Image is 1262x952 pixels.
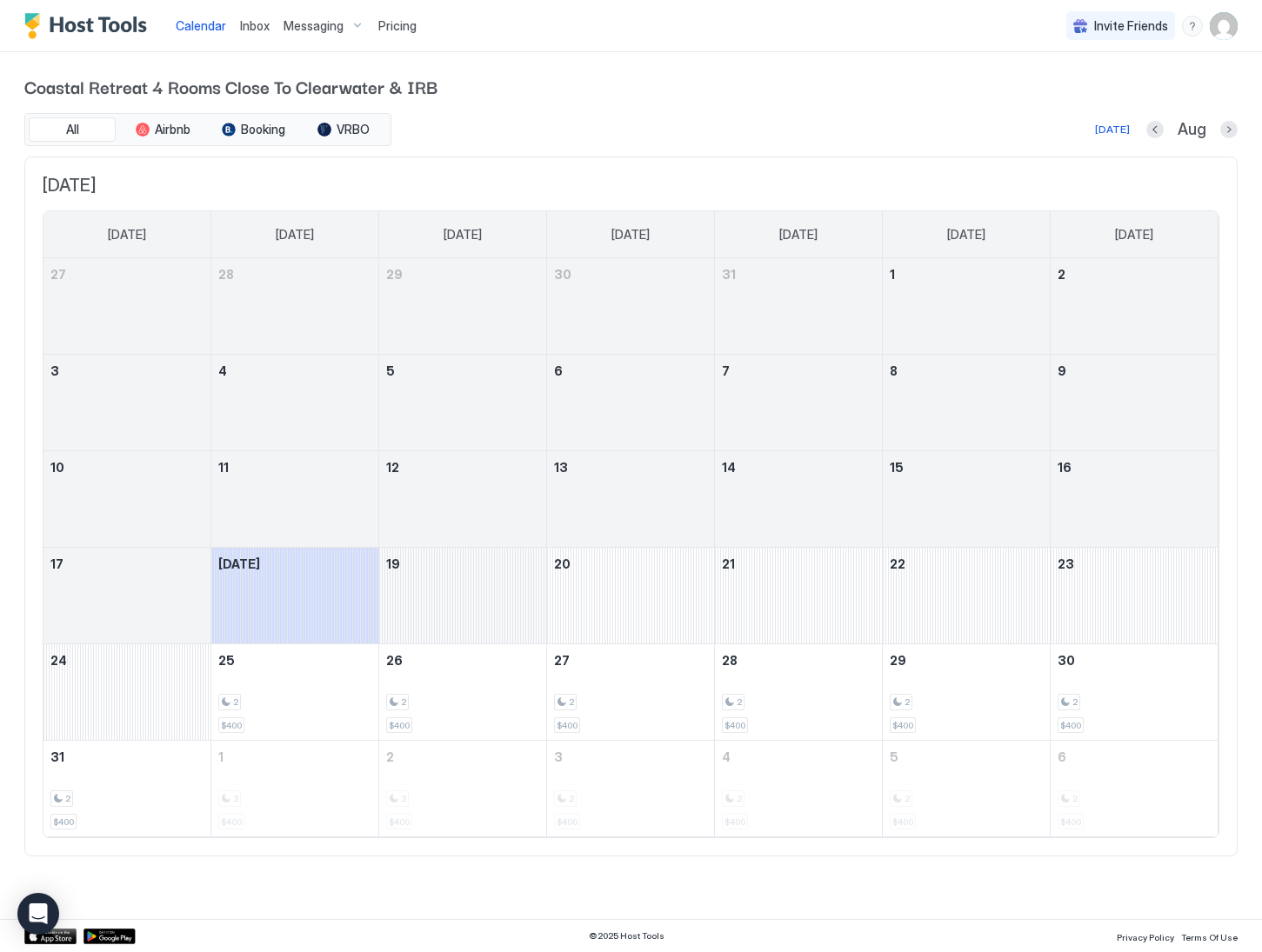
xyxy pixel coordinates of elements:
span: 5 [386,363,395,378]
td: August 30, 2025 [1050,644,1218,741]
button: All [29,117,116,142]
td: August 25, 2025 [211,644,379,741]
span: 2 [569,696,574,708]
a: Wednesday [594,211,667,258]
span: 31 [50,749,64,764]
a: August 14, 2025 [715,451,882,483]
td: August 13, 2025 [547,451,715,548]
span: [DATE] [611,227,650,243]
span: 2 [1058,267,1065,282]
a: App Store [24,929,77,944]
td: August 3, 2025 [43,355,211,451]
span: [DATE] [218,556,260,571]
span: 20 [554,556,571,571]
a: Host Tools Logo [24,13,155,39]
td: August 31, 2025 [43,741,211,837]
a: August 18, 2025 [211,548,378,580]
span: 6 [1058,749,1066,764]
td: August 12, 2025 [379,451,547,548]
span: 5 [890,749,898,764]
td: August 16, 2025 [1050,451,1218,548]
td: August 28, 2025 [714,644,882,741]
a: Thursday [762,211,835,258]
span: 2 [233,696,238,708]
span: Privacy Policy [1117,932,1174,942]
a: August 31, 2025 [43,741,210,773]
button: Airbnb [119,117,206,142]
span: $400 [557,720,578,731]
a: August 2, 2025 [1051,258,1218,290]
td: July 28, 2025 [211,258,379,355]
span: [DATE] [947,227,985,243]
td: August 4, 2025 [211,355,379,451]
a: August 11, 2025 [211,451,378,483]
a: August 10, 2025 [43,451,210,483]
a: August 1, 2025 [883,258,1050,290]
div: [DATE] [1095,122,1130,137]
td: July 31, 2025 [714,258,882,355]
td: August 27, 2025 [547,644,715,741]
td: September 3, 2025 [547,741,715,837]
td: August 23, 2025 [1050,548,1218,644]
span: 2 [65,793,70,804]
td: August 15, 2025 [882,451,1050,548]
a: August 13, 2025 [547,451,714,483]
span: [DATE] [779,227,818,243]
span: [DATE] [444,227,482,243]
span: 12 [386,460,399,475]
span: 2 [1072,696,1078,708]
span: 30 [554,267,571,282]
span: 28 [218,267,234,282]
td: August 5, 2025 [379,355,547,451]
span: Aug [1178,120,1206,140]
span: Invite Friends [1094,18,1168,34]
a: September 6, 2025 [1051,741,1218,773]
span: 31 [722,267,736,282]
span: [DATE] [276,227,314,243]
span: © 2025 Host Tools [589,930,664,942]
a: Monday [258,211,331,258]
span: 24 [50,653,67,668]
a: July 29, 2025 [379,258,546,290]
span: 29 [386,267,403,282]
td: July 27, 2025 [43,258,211,355]
span: 25 [218,653,235,668]
span: Airbnb [155,122,190,137]
span: Messaging [284,18,344,34]
span: All [66,122,79,137]
span: VRBO [337,122,370,137]
a: August 27, 2025 [547,644,714,676]
td: August 29, 2025 [882,644,1050,741]
span: 3 [554,749,563,764]
span: 7 [722,363,730,378]
a: July 30, 2025 [547,258,714,290]
td: September 1, 2025 [211,741,379,837]
span: 3 [50,363,59,378]
span: 15 [890,460,904,475]
span: 2 [401,696,406,708]
td: July 29, 2025 [379,258,547,355]
a: August 19, 2025 [379,548,546,580]
a: August 3, 2025 [43,355,210,387]
a: September 1, 2025 [211,741,378,773]
td: August 2, 2025 [1050,258,1218,355]
a: August 23, 2025 [1051,548,1218,580]
a: August 22, 2025 [883,548,1050,580]
span: 27 [554,653,570,668]
td: August 6, 2025 [547,355,715,451]
span: 14 [722,460,736,475]
a: Calendar [176,17,226,35]
div: Google Play Store [83,929,136,944]
a: July 28, 2025 [211,258,378,290]
a: Saturday [1098,211,1171,258]
td: August 8, 2025 [882,355,1050,451]
span: 17 [50,556,63,571]
td: August 24, 2025 [43,644,211,741]
td: August 20, 2025 [547,548,715,644]
span: 6 [554,363,563,378]
a: Friday [930,211,1003,258]
span: $400 [892,720,913,731]
a: August 26, 2025 [379,644,546,676]
div: tab-group [24,113,391,146]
